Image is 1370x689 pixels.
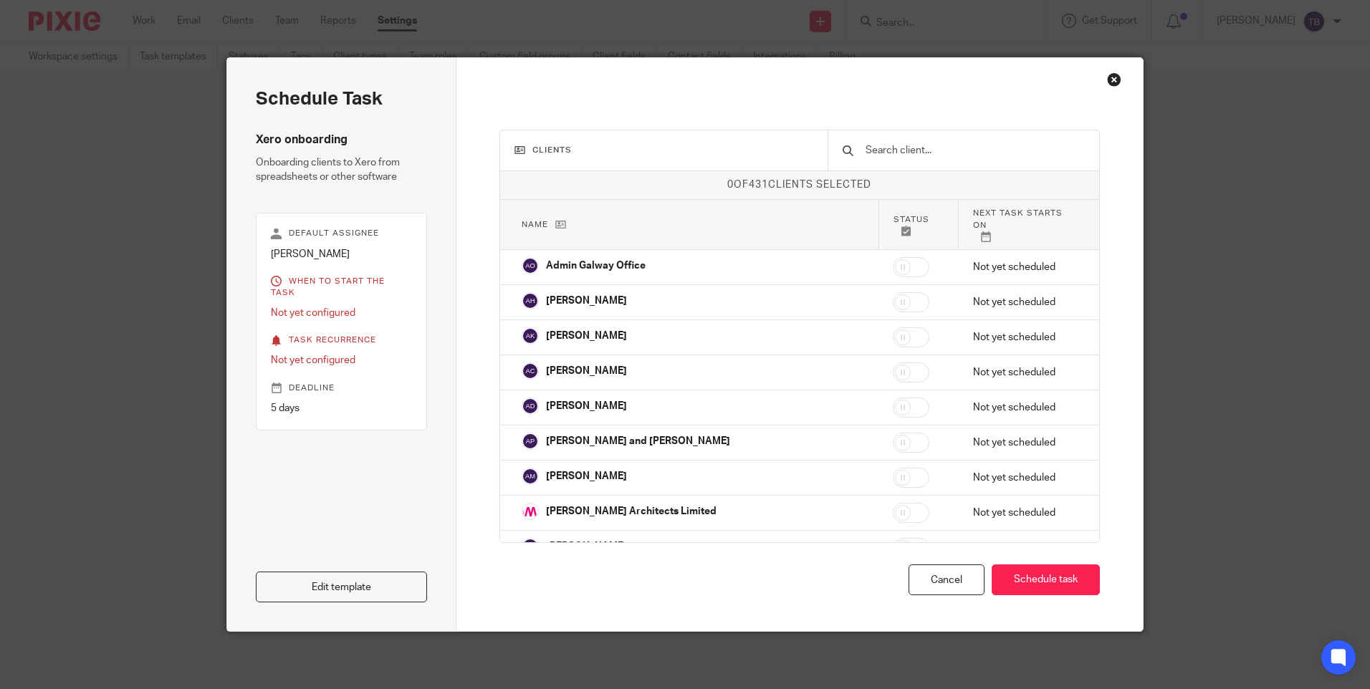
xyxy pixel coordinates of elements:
[546,504,717,519] p: [PERSON_NAME] Architects Limited
[973,435,1078,450] p: Not yet scheduled
[894,213,944,236] p: Status
[973,365,1078,380] p: Not yet scheduled
[514,145,814,156] h3: Clients
[256,87,427,111] h2: Schedule task
[546,399,627,413] p: [PERSON_NAME]
[522,397,539,415] img: svg%3E
[256,572,427,602] a: Edit template
[271,247,412,261] p: [PERSON_NAME]
[973,471,1078,485] p: Not yet scheduled
[973,260,1078,274] p: Not yet scheduled
[992,564,1100,595] button: Schedule task
[973,506,1078,520] p: Not yet scheduled
[546,259,646,273] p: Admin Galway Office
[271,276,412,299] p: When to start the task
[256,132,427,148] h4: Xero onboarding
[500,178,1100,192] p: of clients selected
[546,329,627,343] p: [PERSON_NAME]
[522,292,539,309] img: svg%3E
[973,541,1078,555] p: Not yet scheduled
[546,434,730,448] p: [PERSON_NAME] and [PERSON_NAME]
[522,362,539,380] img: svg%3E
[522,433,539,450] img: svg%3E
[727,180,734,190] span: 0
[271,401,412,415] p: 5 days
[546,294,627,308] p: [PERSON_NAME]
[522,257,539,274] img: svg%3E
[1107,72,1121,87] div: Close this dialog window
[973,330,1078,344] p: Not yet scheduled
[256,155,427,185] p: Onboarding clients to Xero from spreadsheets or other software
[271,306,412,320] p: Not yet configured
[522,538,539,555] img: svg%3E
[546,469,627,483] p: [PERSON_NAME]
[973,295,1078,309] p: Not yet scheduled
[546,364,627,378] p: [PERSON_NAME]
[271,353,412,367] p: Not yet configured
[909,564,985,595] div: Cancel
[973,207,1078,242] p: Next task starts on
[546,539,627,554] p: [PERSON_NAME]
[271,228,412,239] p: Default assignee
[749,180,768,190] span: 431
[522,468,539,485] img: svg%3E
[522,503,539,520] img: Alan%20Mee%20Architect%20Logo%20.png
[271,382,412,394] p: Deadline
[973,400,1078,415] p: Not yet scheduled
[864,143,1085,158] input: Search client...
[271,334,412,346] p: Task recurrence
[522,327,539,344] img: svg%3E
[522,218,864,231] p: Name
